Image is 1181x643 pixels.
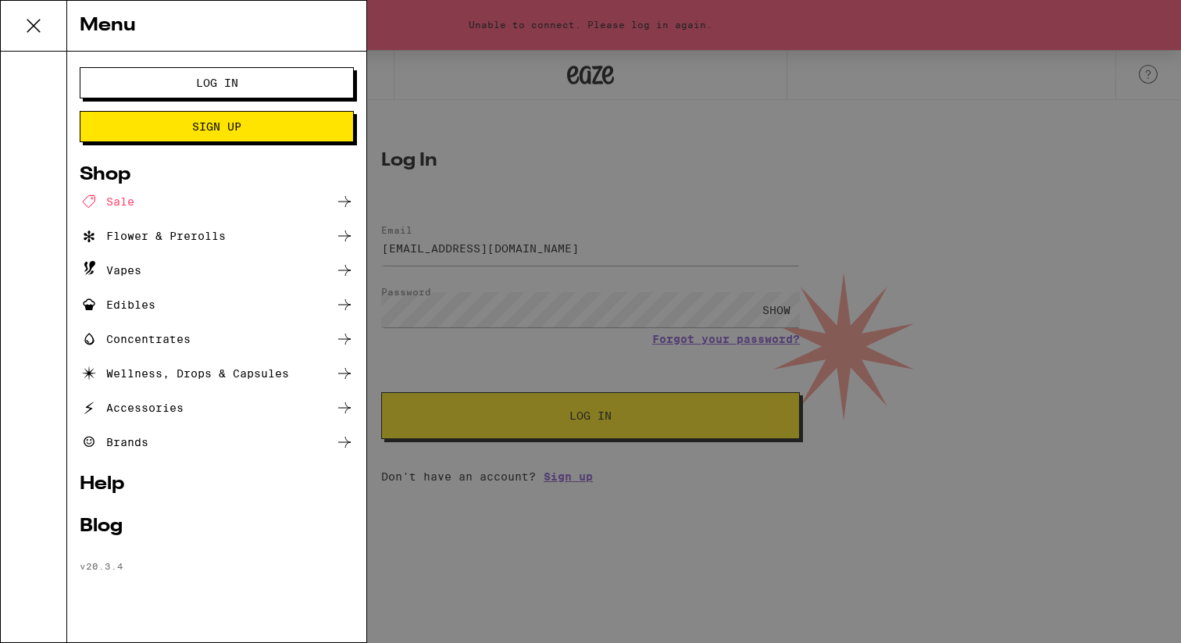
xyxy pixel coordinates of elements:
div: Menu [67,1,366,52]
span: v 20.3.4 [80,561,123,571]
a: Sign Up [80,120,354,133]
span: Hi. Need any help? [9,11,112,23]
div: Accessories [80,398,184,417]
a: Help [80,475,354,494]
a: Sale [80,192,354,211]
a: Vapes [80,261,354,280]
div: Flower & Prerolls [80,227,226,245]
div: Edibles [80,295,155,314]
a: Brands [80,433,354,452]
button: Sign Up [80,111,354,142]
div: Vapes [80,261,141,280]
a: Shop [80,166,354,184]
span: Sign Up [192,121,241,132]
div: Concentrates [80,330,191,348]
a: Wellness, Drops & Capsules [80,364,354,383]
button: Log In [80,67,354,98]
a: Concentrates [80,330,354,348]
a: Blog [80,517,354,536]
a: Accessories [80,398,354,417]
div: Wellness, Drops & Capsules [80,364,289,383]
div: Brands [80,433,148,452]
div: Sale [80,192,134,211]
a: Edibles [80,295,354,314]
span: Log In [196,77,238,88]
a: Flower & Prerolls [80,227,354,245]
a: Log In [80,77,354,89]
